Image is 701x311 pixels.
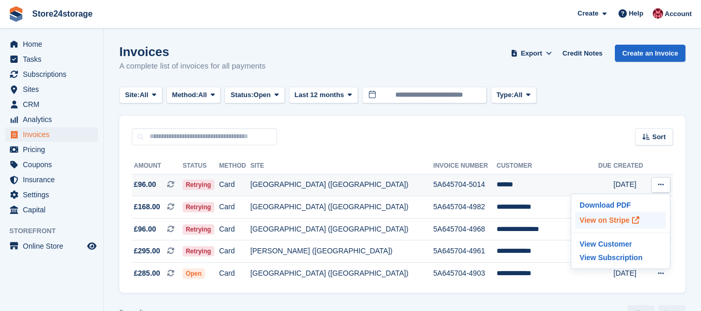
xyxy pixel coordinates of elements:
span: Help [629,8,643,19]
span: Open [183,268,205,279]
th: Method [219,158,250,174]
span: Online Store [23,239,85,253]
span: Status: [230,90,253,100]
img: Mandy Huges [653,8,663,19]
a: Preview store [86,240,98,252]
span: £295.00 [134,246,160,256]
button: Last 12 months [289,87,358,104]
span: Invoices [23,127,85,142]
a: menu [5,82,98,97]
span: Export [521,48,542,59]
a: menu [5,67,98,82]
td: 5A645704-4903 [433,263,497,285]
button: Export [508,45,554,62]
span: CRM [23,97,85,112]
a: Download PDF [575,198,666,212]
span: Sites [23,82,85,97]
td: Card [219,240,250,263]
span: Capital [23,202,85,217]
h1: Invoices [119,45,266,59]
button: Site: All [119,87,162,104]
td: [GEOGRAPHIC_DATA] ([GEOGRAPHIC_DATA]) [250,196,433,219]
span: Pricing [23,142,85,157]
span: Insurance [23,172,85,187]
td: [GEOGRAPHIC_DATA] ([GEOGRAPHIC_DATA]) [250,218,433,240]
span: Retrying [183,180,214,190]
span: All [514,90,523,100]
td: 5A645704-4961 [433,240,497,263]
a: View Subscription [575,251,666,264]
p: A complete list of invoices for all payments [119,60,266,72]
button: Status: Open [225,87,284,104]
span: £96.00 [134,224,156,235]
span: Coupons [23,157,85,172]
td: [PERSON_NAME] ([GEOGRAPHIC_DATA]) [250,240,433,263]
a: menu [5,97,98,112]
span: Retrying [183,202,214,212]
span: Type: [497,90,514,100]
span: Home [23,37,85,51]
span: Last 12 months [295,90,344,100]
a: menu [5,142,98,157]
span: Retrying [183,224,214,235]
a: menu [5,187,98,202]
td: [GEOGRAPHIC_DATA] ([GEOGRAPHIC_DATA]) [250,174,433,196]
span: £96.00 [134,179,156,190]
td: Card [219,218,250,240]
a: menu [5,52,98,66]
a: View Customer [575,237,666,251]
th: Site [250,158,433,174]
a: menu [5,112,98,127]
span: Subscriptions [23,67,85,82]
button: Method: All [167,87,221,104]
span: Site: [125,90,140,100]
td: Card [219,196,250,219]
span: Account [665,9,692,19]
th: Status [183,158,219,174]
td: Card [219,263,250,285]
a: Create an Invoice [615,45,685,62]
span: Tasks [23,52,85,66]
th: Amount [132,158,183,174]
th: Invoice Number [433,158,497,174]
th: Due [598,158,613,174]
span: Open [254,90,271,100]
a: menu [5,239,98,253]
span: All [140,90,148,100]
span: Method: [172,90,199,100]
a: menu [5,172,98,187]
th: Customer [497,158,598,174]
a: menu [5,37,98,51]
button: Type: All [491,87,537,104]
span: All [198,90,207,100]
td: [GEOGRAPHIC_DATA] ([GEOGRAPHIC_DATA]) [250,263,433,285]
span: Sort [652,132,666,142]
td: [DATE] [613,263,648,285]
span: Settings [23,187,85,202]
span: £168.00 [134,201,160,212]
td: 5A645704-4982 [433,196,497,219]
td: [DATE] [613,174,648,196]
img: stora-icon-8386f47178a22dfd0bd8f6a31ec36ba5ce8667c1dd55bd0f319d3a0aa187defe.svg [8,6,24,22]
a: menu [5,202,98,217]
a: menu [5,127,98,142]
span: £285.00 [134,268,160,279]
th: Created [613,158,648,174]
td: 5A645704-4968 [433,218,497,240]
a: Credit Notes [558,45,607,62]
td: Card [219,174,250,196]
span: Retrying [183,246,214,256]
a: View on Stripe [575,212,666,228]
span: Storefront [9,226,103,236]
a: Store24storage [28,5,97,22]
a: menu [5,157,98,172]
td: 5A645704-5014 [433,174,497,196]
span: Create [578,8,598,19]
span: Analytics [23,112,85,127]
